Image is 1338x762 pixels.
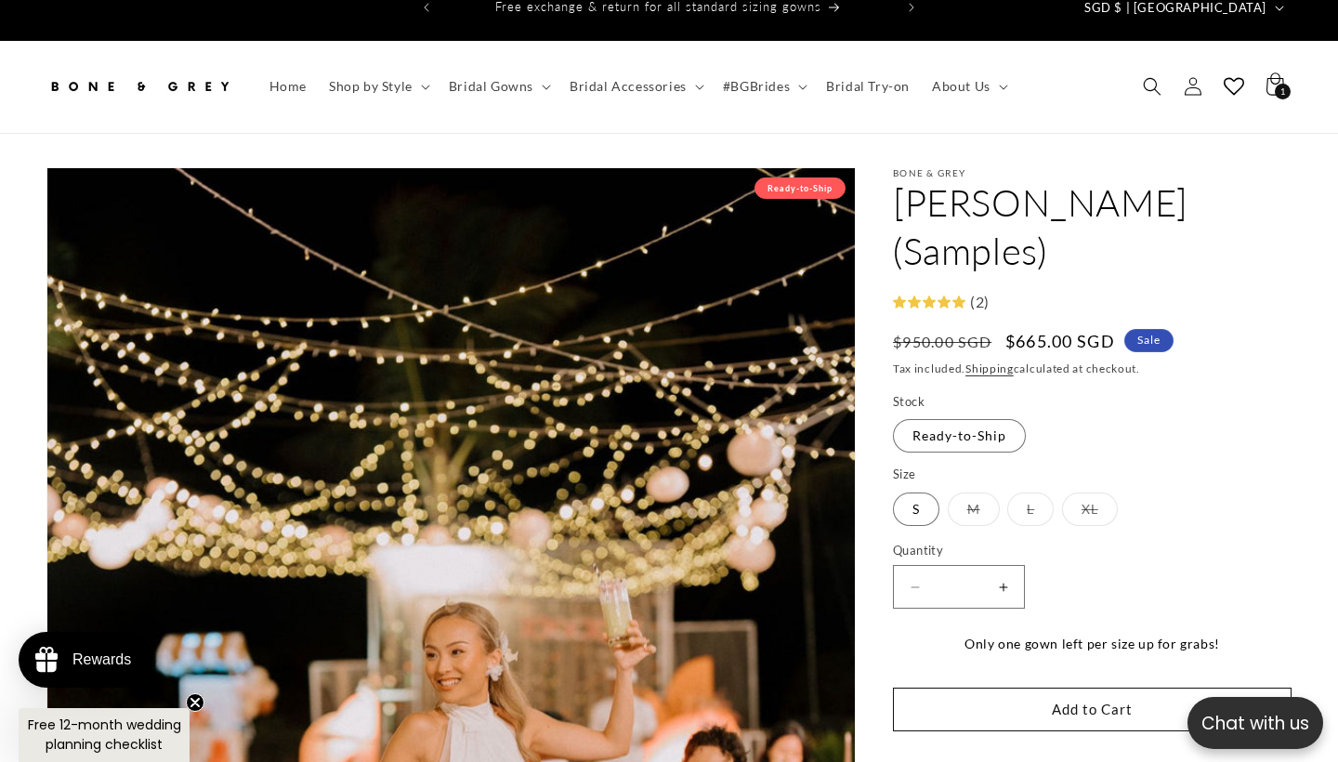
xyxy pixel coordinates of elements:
button: Write a review [1122,33,1245,65]
button: Add to Cart [893,688,1292,731]
h1: [PERSON_NAME] (Samples) [893,178,1292,275]
div: [PERSON_NAME] [265,110,387,130]
a: Shipping [965,361,1014,375]
span: 1 [1280,84,1286,99]
legend: Size [893,466,918,484]
p: Chat with us [1187,710,1323,737]
label: M [948,493,1000,526]
summary: Bridal Gowns [438,67,558,106]
span: Sale [1124,329,1174,352]
div: [DATE] [440,110,479,130]
div: Free 12-month wedding planning checklistClose teaser [19,708,190,762]
summary: Search [1132,66,1173,107]
div: Tax included. calculated at checkout. [893,360,1292,378]
legend: Stock [893,393,926,412]
summary: Shop by Style [318,67,438,106]
span: About Us [932,78,990,95]
span: Bridal Accessories [570,78,687,95]
span: $665.00 SGD [1005,329,1115,354]
div: [PERSON_NAME] [14,459,137,480]
span: Free 12-month wedding planning checklist [28,716,181,754]
s: $950.00 SGD [893,331,991,353]
span: #BGBrides [723,78,790,95]
div: (2) [965,289,990,316]
img: Bone and Grey Bridal [46,66,232,107]
a: Bridal Try-on [815,67,921,106]
summary: Bridal Accessories [558,67,712,106]
label: XL [1062,493,1118,526]
a: [PERSON_NAME] [DATE] Ordered in custom size and was pleasantly surprised to find it fit so well, ... [251,100,492,244]
label: S [893,493,939,526]
img: 2021342 [5,100,237,449]
span: Bridal Try-on [826,78,910,95]
span: Bridal Gowns [449,78,533,95]
label: L [1007,493,1054,526]
label: Quantity [893,542,1292,560]
button: Open chatbox [1187,697,1323,749]
summary: About Us [921,67,1016,106]
button: Close teaser [186,693,204,712]
label: Ready-to-Ship [893,419,1026,453]
p: Bone & Grey [893,167,1292,178]
span: Home [269,78,307,95]
summary: #BGBrides [712,67,815,106]
div: Joy and her team at Bone & Grey Bridal did an incredible job on my dress and took amazing care of... [14,511,228,657]
div: Only one gown left per size up for grabs! [893,632,1292,655]
a: Bone and Grey Bridal [40,59,240,114]
div: Ordered in custom size and was pleasantly surprised to find it fit so well, everything was done o... [265,163,479,235]
div: Rewards [72,651,131,668]
span: Shop by Style [329,78,413,95]
a: Home [258,67,318,106]
div: [DATE] [190,459,228,480]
